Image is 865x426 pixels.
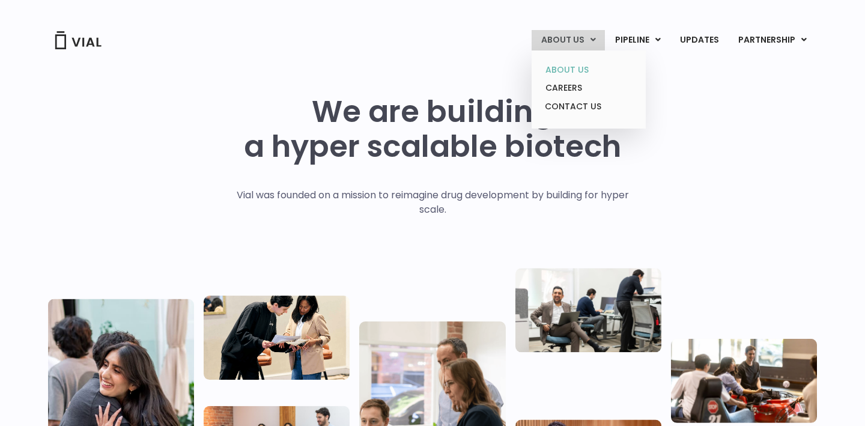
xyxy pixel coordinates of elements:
[515,268,661,352] img: Three people working in an office
[204,296,350,380] img: Two people looking at a paper talking.
[532,30,605,50] a: ABOUT USMenu Toggle
[536,79,641,97] a: CAREERS
[54,31,102,49] img: Vial Logo
[536,61,641,79] a: ABOUT US
[671,338,817,422] img: Group of people playing whirlyball
[670,30,728,50] a: UPDATES
[605,30,670,50] a: PIPELINEMenu Toggle
[729,30,816,50] a: PARTNERSHIPMenu Toggle
[536,97,641,117] a: CONTACT US
[224,188,642,217] p: Vial was founded on a mission to reimagine drug development by building for hyper scale.
[244,94,621,164] h1: We are building a hyper scalable biotech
